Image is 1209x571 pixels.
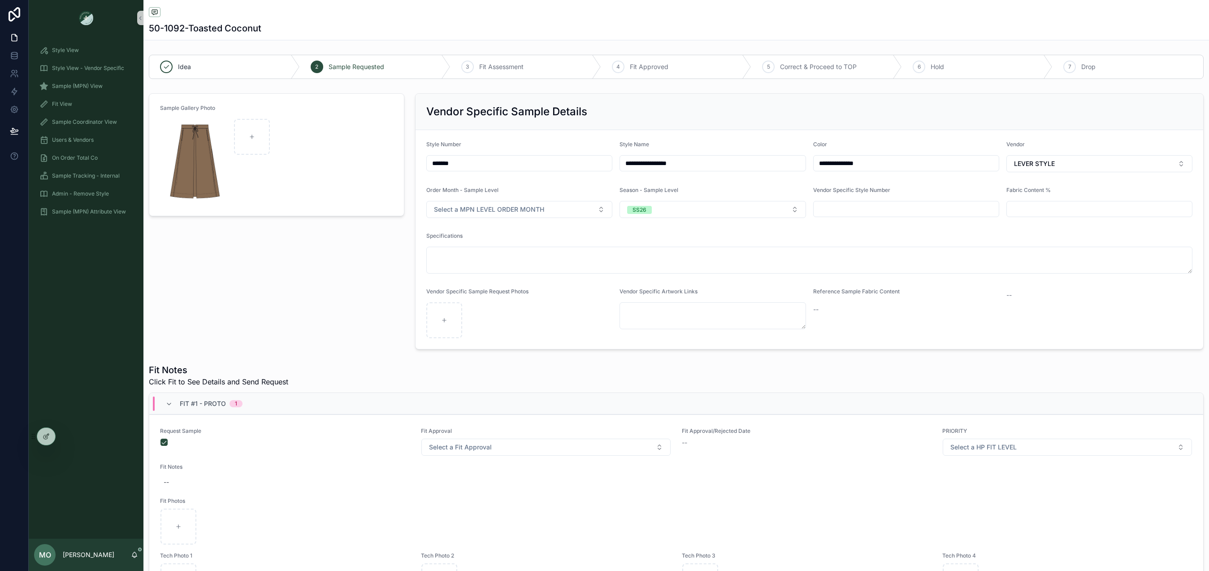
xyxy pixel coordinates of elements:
[52,172,120,179] span: Sample Tracking - Internal
[780,62,857,71] span: Correct & Proceed to TOP
[943,439,1192,456] button: Select Button
[149,22,261,35] h1: 50-1092-Toasted Coconut
[52,100,72,108] span: Fit View
[235,400,237,407] div: 1
[466,63,469,70] span: 3
[34,96,138,112] a: Fit View
[620,201,806,218] button: Select Button
[682,438,687,447] span: --
[178,62,191,71] span: Idea
[329,62,384,71] span: Sample Requested
[421,439,671,456] button: Select Button
[52,208,126,215] span: Sample (MPN) Attribute View
[52,136,94,144] span: Users & Vendors
[633,206,646,214] div: SS26
[1081,62,1096,71] span: Drop
[1006,291,1012,300] span: --
[34,114,138,130] a: Sample Coordinator View
[426,141,461,148] span: Style Number
[180,399,226,408] span: Fit #1 - Proto
[52,154,98,161] span: On Order Total Co
[315,63,318,70] span: 2
[160,552,410,559] span: Tech Photo 1
[479,62,524,71] span: Fit Assessment
[426,201,612,218] button: Select Button
[950,443,1017,452] span: Select a HP FIT LEVEL
[34,60,138,76] a: Style View - Vendor Specific
[34,204,138,220] a: Sample (MPN) Attribute View
[149,376,288,387] span: Click Fit to See Details and Send Request
[426,105,587,119] h2: Vendor Specific Sample Details
[34,186,138,202] a: Admin - Remove Style
[682,427,932,435] span: Fit Approval/Rejected Date
[1006,141,1025,148] span: Vendor
[34,42,138,58] a: Style View
[682,552,932,559] span: Tech Photo 3
[34,78,138,94] a: Sample (MPN) View
[942,427,1192,435] span: PRIORITY
[29,36,143,231] div: scrollable content
[620,141,649,148] span: Style Name
[918,63,921,70] span: 6
[52,47,79,54] span: Style View
[931,62,944,71] span: Hold
[39,549,51,560] span: MO
[160,463,1192,471] span: Fit Notes
[421,427,671,435] span: Fit Approval
[767,63,770,70] span: 5
[34,132,138,148] a: Users & Vendors
[813,305,819,314] span: --
[34,168,138,184] a: Sample Tracking - Internal
[52,65,124,72] span: Style View - Vendor Specific
[1006,187,1051,193] span: Fabric Content %
[1014,159,1055,168] span: LEVER STYLE
[160,427,410,435] span: Request Sample
[52,190,109,197] span: Admin - Remove Style
[34,150,138,166] a: On Order Total Co
[79,11,93,25] img: App logo
[52,118,117,126] span: Sample Coordinator View
[813,141,827,148] span: Color
[616,63,620,70] span: 4
[620,288,698,295] span: Vendor Specific Artwork Links
[160,119,230,205] img: Screenshot-2025-07-14-at-4.58.41-PM.png
[52,83,103,90] span: Sample (MPN) View
[160,105,215,111] span: Sample Gallery Photo
[434,205,544,214] span: Select a MPN LEVEL ORDER MONTH
[1068,63,1071,70] span: 7
[63,550,114,559] p: [PERSON_NAME]
[421,552,671,559] span: Tech Photo 2
[630,62,668,71] span: Fit Approved
[620,187,678,193] span: Season - Sample Level
[164,478,169,487] div: --
[426,232,463,239] span: Specifications
[429,443,492,452] span: Select a Fit Approval
[149,364,288,376] h1: Fit Notes
[426,288,529,295] span: Vendor Specific Sample Request Photos
[1006,155,1192,172] button: Select Button
[813,187,890,193] span: Vendor Specific Style Number
[160,497,1192,505] span: Fit Photos
[942,552,1192,559] span: Tech Photo 4
[426,187,498,193] span: Order Month - Sample Level
[813,288,900,295] span: Reference Sample Fabric Content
